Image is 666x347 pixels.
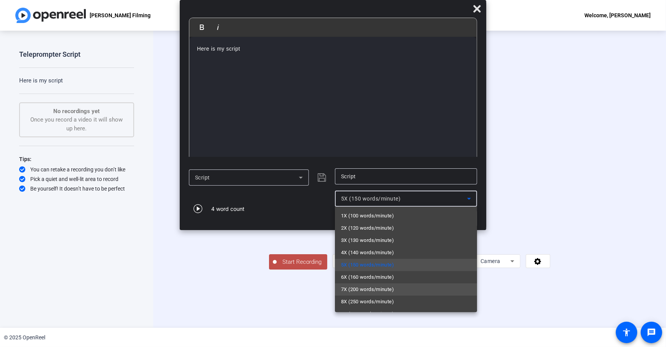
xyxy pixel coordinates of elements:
span: 7X (200 words/minute) [341,285,394,294]
span: 4X (140 words/minute) [341,248,394,257]
span: 2X (120 words/minute) [341,224,394,233]
span: 5X (150 words/minute) [341,260,394,270]
span: 3X (130 words/minute) [341,236,394,245]
span: 9X (300 words/minute) [341,309,394,319]
span: 8X (250 words/minute) [341,297,394,306]
span: 6X (160 words/minute) [341,273,394,282]
span: 1X (100 words/minute) [341,211,394,220]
